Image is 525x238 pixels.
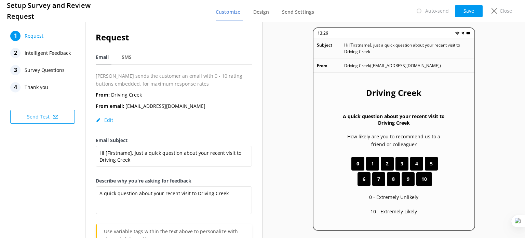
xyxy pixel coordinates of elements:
[317,62,344,69] p: From
[10,110,75,124] button: Send Test
[407,175,409,183] span: 9
[96,31,252,44] h2: Request
[377,175,380,183] span: 7
[371,160,374,167] span: 1
[122,54,132,61] span: SMS
[10,82,21,92] div: 4
[455,5,483,17] button: Save
[421,175,427,183] span: 10
[96,91,142,99] p: Driving Creek
[344,42,471,55] p: Hi [Firstname], just a quick question about your recent visit to Driving Creek
[96,91,110,98] b: From:
[466,31,470,35] img: battery.png
[461,31,465,35] img: near-me.png
[371,208,417,215] p: 10 - Extremely Likely
[96,72,252,88] p: [PERSON_NAME] sends the customer an email with 0 - 10 rating buttons embedded, for maximum respon...
[10,31,21,41] div: 1
[96,186,252,214] textarea: A quick question about your recent visit to Driving Creek
[317,42,344,55] p: Subject
[425,7,449,15] p: Auto-send
[500,7,512,15] p: Close
[25,48,71,58] span: Intelligent Feedback
[401,160,403,167] span: 3
[96,177,252,185] label: Describe why you're asking for feedback
[415,160,418,167] span: 4
[356,160,359,167] span: 0
[369,193,418,201] p: 0 - Extremely Unlikely
[25,82,48,92] span: Thank you
[386,160,389,167] span: 2
[455,31,459,35] img: wifi.png
[96,117,113,124] button: Edit
[96,103,124,109] b: From email:
[10,48,21,58] div: 2
[344,62,441,69] p: Driving Creek ( [EMAIL_ADDRESS][DOMAIN_NAME] )
[96,137,252,144] label: Email Subject
[253,9,269,15] span: Design
[392,175,395,183] span: 8
[96,146,252,167] textarea: Hi [Firstname], just a quick question about your recent visit to Driving Creek
[10,65,21,75] div: 3
[25,65,65,75] span: Survey Questions
[341,113,447,126] h3: A quick question about your recent visit to Driving Creek
[282,9,314,15] span: Send Settings
[366,86,421,99] h2: Driving Creek
[96,102,205,110] p: [EMAIL_ADDRESS][DOMAIN_NAME]
[430,160,433,167] span: 5
[318,30,328,36] p: 13:26
[216,9,240,15] span: Customize
[341,133,447,148] p: How likely are you to recommend us to a friend or colleague?
[25,31,43,41] span: Request
[363,175,365,183] span: 6
[96,54,109,61] span: Email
